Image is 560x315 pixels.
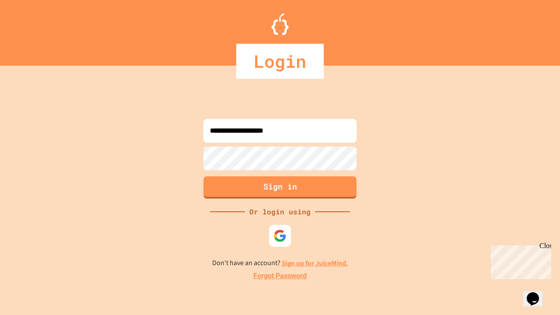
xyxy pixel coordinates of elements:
iframe: chat widget [487,242,551,279]
button: Sign in [203,176,357,199]
a: Sign up for JuiceMind. [282,259,348,268]
iframe: chat widget [523,280,551,306]
img: Logo.svg [271,13,289,35]
div: Chat with us now!Close [3,3,60,56]
div: Or login using [245,206,315,217]
p: Don't have an account? [212,258,348,269]
div: Login [236,44,324,79]
img: google-icon.svg [273,229,287,242]
a: Forgot Password [253,271,307,281]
